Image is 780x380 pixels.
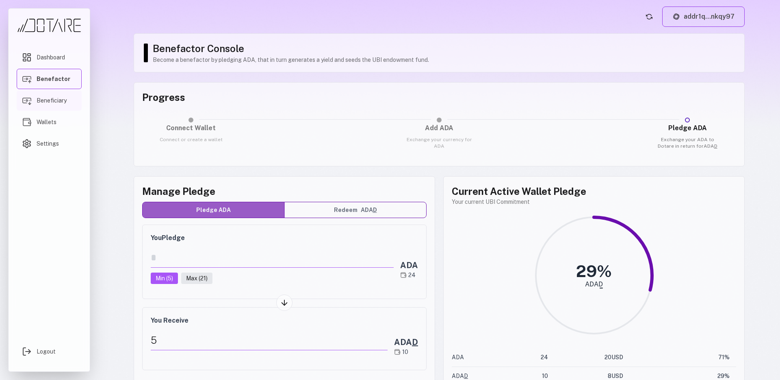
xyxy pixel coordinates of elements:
div: ADAD [585,281,603,288]
p: Exchange your currency for ADA [404,136,474,149]
span: D [412,337,418,347]
span: D [714,143,717,149]
img: Benefactor [22,74,32,84]
p: Become a benefactor by pledging ADA, that in turn generates a yield and seeds the UBI endowment f... [153,56,736,64]
h3: Add ADA [404,123,474,133]
td: 24 [517,348,548,367]
span: ADA [452,373,468,379]
button: addr1q...nkqy97 [662,7,745,27]
img: Lace logo [672,13,680,21]
p: Your current UBI Commitment [452,198,736,206]
div: 24 [400,271,418,279]
h3: Connect Wallet [156,123,226,133]
p: Connect or create a wallet [156,136,226,143]
span: Wallets [37,118,56,126]
h3: You Receive [151,316,418,325]
div: 29 % [576,263,612,280]
img: Beneficiary [22,96,32,105]
span: D [464,373,468,379]
span: Dashboard [37,53,65,61]
img: ADAD [394,349,401,355]
button: RedeemADAD [284,202,426,218]
span: ADA [394,337,418,347]
span: ADA [704,143,717,149]
span: Logout [37,347,56,356]
td: 20 USD [548,348,623,367]
div: 5 [151,330,388,350]
h2: Manage Pledge [142,185,427,198]
h3: Progress [142,91,736,104]
span: Beneficiary [37,96,67,105]
button: Min (5) [151,273,178,284]
img: Dotare Logo [17,18,82,33]
span: D [373,207,377,213]
h2: Current Active Wallet Pledge [452,185,736,198]
h3: Pledge ADA [652,123,722,133]
span: ADA [361,206,377,214]
div: 10 [394,348,418,356]
span: Settings [37,140,59,148]
td: ADA [452,348,517,367]
img: Wallets [22,117,32,127]
button: Refresh account status [643,10,656,23]
p: Exchange your ADA to Dotare in return for [652,136,722,149]
h1: Benefactor Console [153,42,736,55]
button: Max (21) [181,273,212,284]
img: wallet total [400,272,407,278]
button: Pledge ADA [143,202,284,218]
img: Arrow [280,298,289,307]
td: 71 % [623,348,736,367]
span: Benefactor [37,75,70,83]
div: ADA [400,260,418,271]
h3: You Pledge [151,233,418,243]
